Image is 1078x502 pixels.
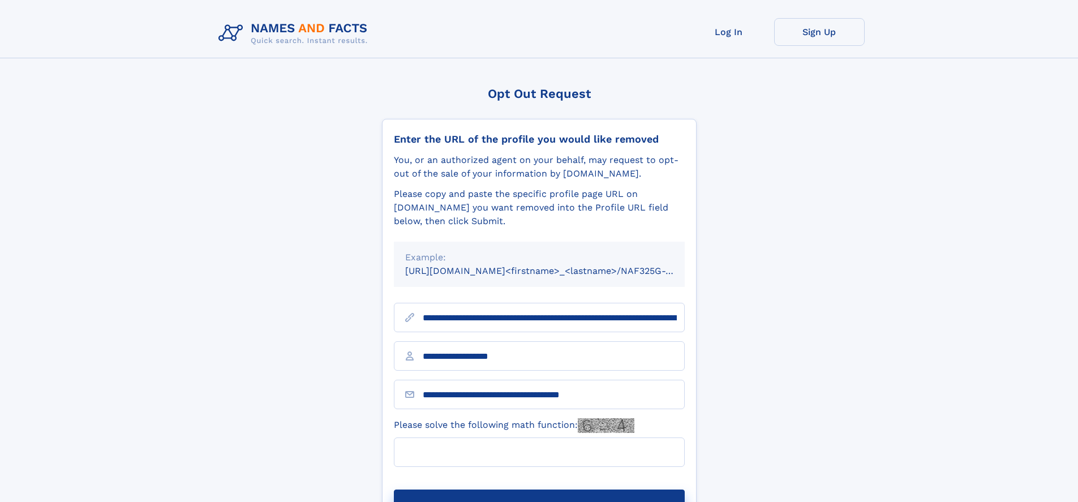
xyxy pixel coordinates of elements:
[394,153,685,181] div: You, or an authorized agent on your behalf, may request to opt-out of the sale of your informatio...
[684,18,774,46] a: Log In
[774,18,865,46] a: Sign Up
[214,18,377,49] img: Logo Names and Facts
[394,418,634,433] label: Please solve the following math function:
[394,187,685,228] div: Please copy and paste the specific profile page URL on [DOMAIN_NAME] you want removed into the Pr...
[394,133,685,145] div: Enter the URL of the profile you would like removed
[382,87,697,101] div: Opt Out Request
[405,265,706,276] small: [URL][DOMAIN_NAME]<firstname>_<lastname>/NAF325G-xxxxxxxx
[405,251,673,264] div: Example:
